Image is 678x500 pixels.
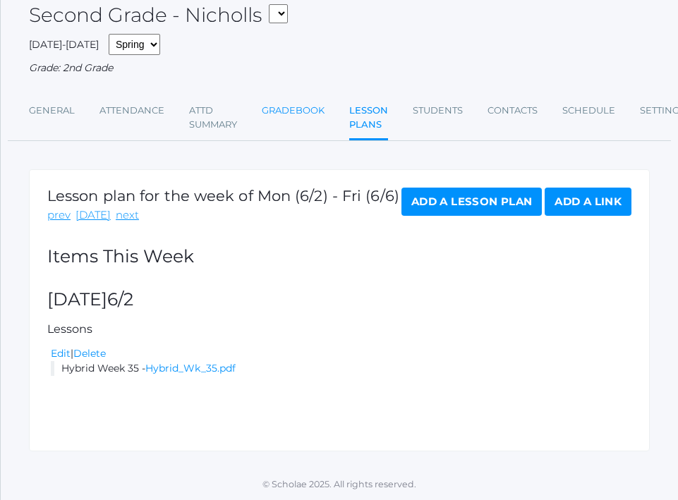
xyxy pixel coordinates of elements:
[189,97,237,138] a: Attd Summary
[47,207,71,224] a: prev
[545,188,631,216] a: Add a Link
[29,38,99,51] span: [DATE]-[DATE]
[349,97,388,140] a: Lesson Plans
[47,188,399,204] h1: Lesson plan for the week of Mon (6/2) - Fri (6/6)
[47,323,631,336] h5: Lessons
[116,207,139,224] a: next
[75,207,111,224] a: [DATE]
[262,97,325,125] a: Gradebook
[47,290,631,310] h2: [DATE]
[51,347,71,360] a: Edit
[29,97,75,125] a: General
[145,362,236,374] a: Hybrid_Wk_35.pdf
[47,247,631,267] h2: Items This Week
[99,97,164,125] a: Attendance
[29,61,650,75] div: Grade: 2nd Grade
[107,288,133,310] span: 6/2
[488,97,538,125] a: Contacts
[401,188,542,216] a: Add a Lesson Plan
[51,361,631,376] li: Hybrid Week 35 -
[562,97,615,125] a: Schedule
[73,347,106,360] a: Delete
[29,4,288,27] h2: Second Grade - Nicholls
[51,346,631,361] div: |
[413,97,463,125] a: Students
[1,478,678,492] p: © Scholae 2025. All rights reserved.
